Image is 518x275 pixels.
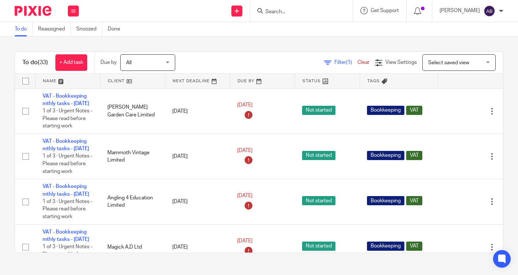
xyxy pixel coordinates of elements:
td: [DATE] [165,179,230,224]
span: [DATE] [237,193,253,198]
span: (33) [38,59,48,65]
span: [DATE] [237,239,253,244]
td: [DATE] [165,88,230,134]
span: 1 of 3 · Urgent Notes - Please read before starting work [43,199,92,219]
span: VAT [406,242,422,251]
span: Bookkeeping [367,151,404,160]
span: Get Support [371,8,399,13]
span: View Settings [385,60,417,65]
span: All [126,60,132,65]
span: VAT [406,151,422,160]
h1: To do [22,59,48,66]
span: Select saved view [428,60,469,65]
p: [PERSON_NAME] [440,7,480,14]
span: (1) [346,60,352,65]
img: Pixie [15,6,51,16]
span: Filter [334,60,357,65]
a: + Add task [55,54,87,71]
td: [DATE] [165,134,230,179]
a: VAT - Bookkeeping mthly tasks - [DATE] [43,229,89,242]
a: Snoozed [76,22,102,36]
td: [PERSON_NAME] Garden Care Limited [100,88,165,134]
a: VAT - Bookkeeping mthly tasks - [DATE] [43,184,89,196]
span: Bookkeeping [367,106,404,115]
a: Done [108,22,126,36]
span: Not started [302,242,335,251]
span: VAT [406,196,422,205]
span: Not started [302,151,335,160]
a: To do [15,22,33,36]
td: Mammoth Vintage Limited [100,134,165,179]
span: Bookkeeping [367,242,404,251]
span: 1 of 3 · Urgent Notes - Please read before starting work [43,108,92,129]
td: [DATE] [165,224,230,269]
span: Tags [367,79,380,83]
a: VAT - Bookkeeping mthly tasks - [DATE] [43,139,89,151]
p: Due by [100,59,117,66]
a: VAT - Bookkeeping mthly tasks - [DATE] [43,94,89,106]
span: Not started [302,196,335,205]
a: Clear [357,60,370,65]
a: Reassigned [38,22,71,36]
td: Angling 4 Education Limited [100,179,165,224]
span: [DATE] [237,103,253,108]
span: [DATE] [237,148,253,153]
input: Search [265,9,331,15]
img: svg%3E [484,5,495,17]
span: Bookkeeping [367,196,404,205]
span: Not started [302,106,335,115]
span: VAT [406,106,422,115]
span: 1 of 3 · Urgent Notes - Please read before starting work [43,154,92,174]
span: 1 of 3 · Urgent Notes - Please read before starting work [43,244,92,264]
td: Magick A.D Ltd [100,224,165,269]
